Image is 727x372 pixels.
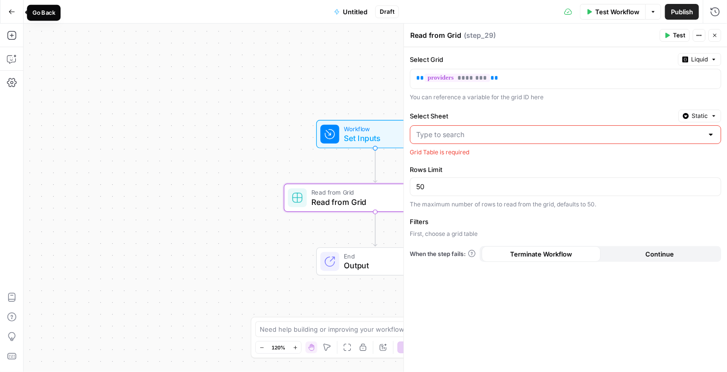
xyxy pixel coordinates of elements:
[380,7,394,16] span: Draft
[646,249,674,259] span: Continue
[464,30,496,40] span: ( step_29 )
[272,343,285,351] span: 120%
[410,30,461,40] textarea: Read from Grid
[416,130,703,140] input: Type to search
[410,148,721,157] div: Grid Table is required
[344,124,402,134] span: Workflow
[691,55,708,64] span: Liquid
[410,250,476,258] a: When the step fails:
[410,55,674,64] label: Select Grid
[410,93,721,102] div: You can reference a variable for the grid ID here
[580,4,645,20] button: Test Workflow
[410,165,721,174] label: Rows Limit
[344,252,424,261] span: End
[692,112,708,120] span: Static
[32,8,55,17] div: Go Back
[311,188,430,197] span: Read from Grid
[665,4,699,20] button: Publish
[410,217,721,227] label: Filters
[678,53,721,66] button: Liquid
[344,132,402,144] span: Set Inputs
[671,7,693,17] span: Publish
[410,229,721,238] p: First, choose a grid table
[410,200,721,209] div: The maximum number of rows to read from the grid, defaults to 50.
[284,120,467,148] div: WorkflowSet InputsInputs
[410,111,674,121] label: Select Sheet
[373,212,377,246] g: Edge from step_29 to end
[284,247,467,276] div: EndOutput
[595,7,639,17] span: Test Workflow
[343,7,367,17] span: Untitled
[328,4,373,20] button: Untitled
[678,110,721,122] button: Static
[660,29,690,42] button: Test
[373,148,377,182] g: Edge from start to step_29
[510,249,572,259] span: Terminate Workflow
[311,196,430,208] span: Read from Grid
[601,246,720,262] button: Continue
[344,260,424,272] span: Output
[673,31,685,40] span: Test
[284,184,467,212] div: Read from GridRead from GridStep 29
